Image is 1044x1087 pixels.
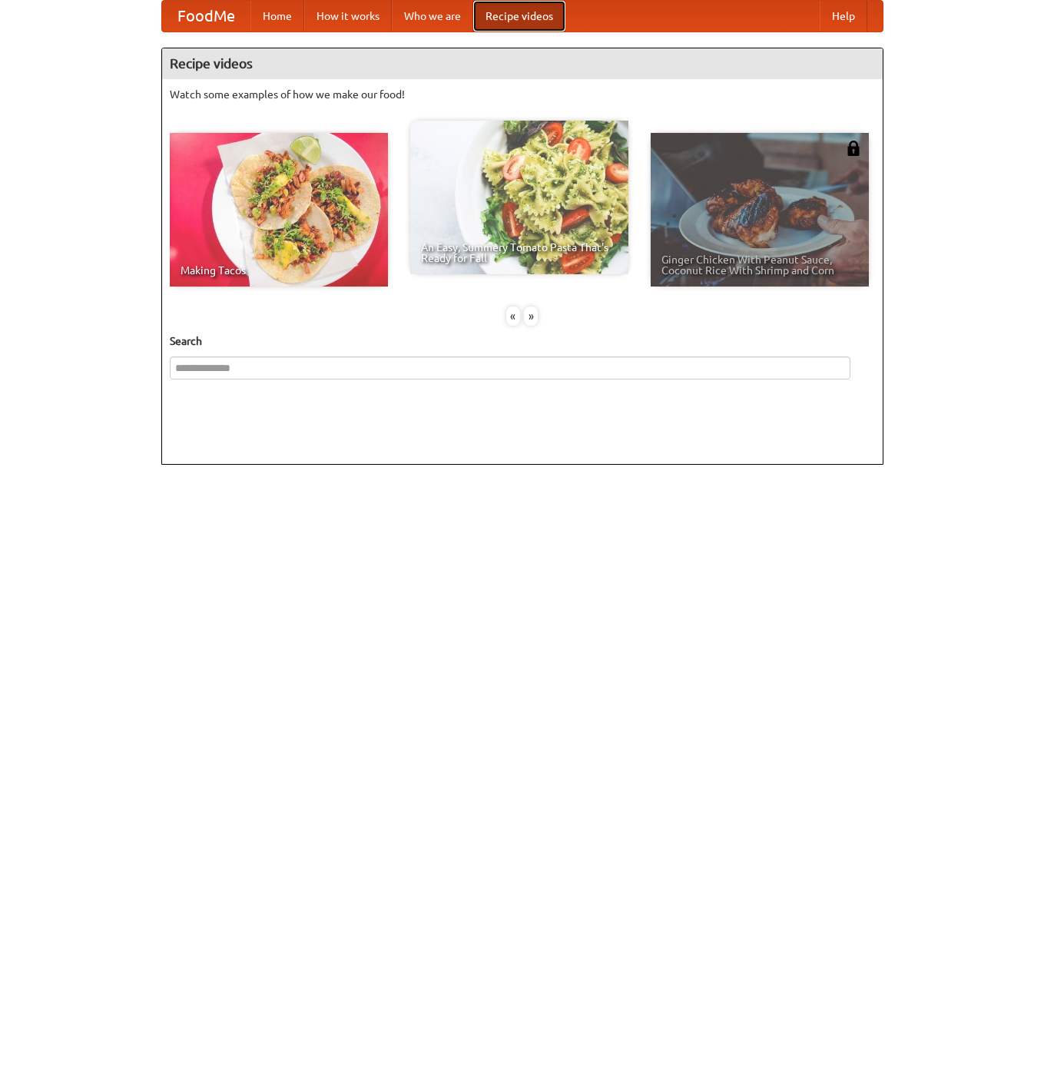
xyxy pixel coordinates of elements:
p: Watch some examples of how we make our food! [170,87,875,102]
h5: Search [170,333,875,349]
span: Making Tacos [181,265,377,276]
img: 483408.png [846,141,861,156]
a: Home [250,1,304,31]
h4: Recipe videos [162,48,883,79]
a: Who we are [392,1,473,31]
a: FoodMe [162,1,250,31]
a: Help [820,1,867,31]
a: Recipe videos [473,1,565,31]
a: Making Tacos [170,133,388,287]
span: An Easy, Summery Tomato Pasta That's Ready for Fall [421,242,618,263]
div: « [506,307,520,326]
div: » [524,307,538,326]
a: An Easy, Summery Tomato Pasta That's Ready for Fall [410,121,628,274]
a: How it works [304,1,392,31]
